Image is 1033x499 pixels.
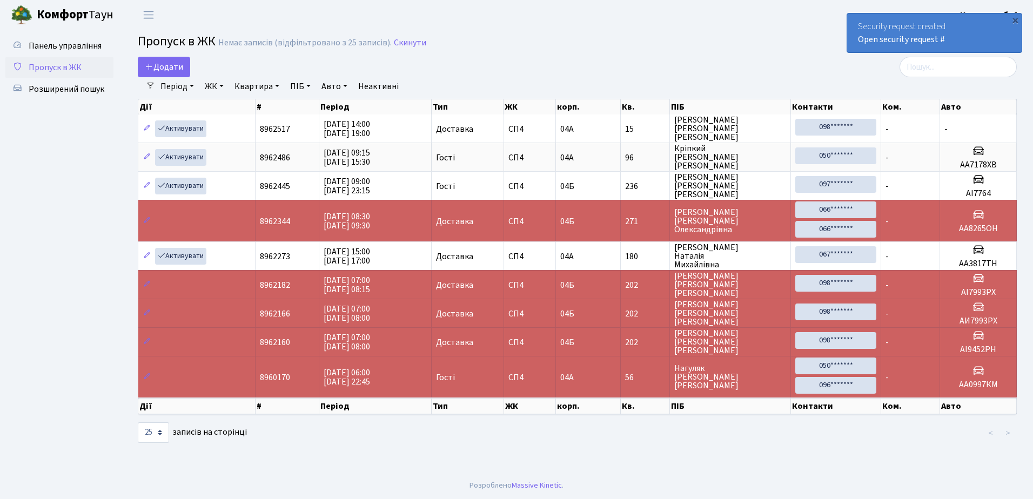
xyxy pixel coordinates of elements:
a: Квартира [230,77,284,96]
a: Додати [138,57,190,77]
span: Доставка [436,252,473,261]
th: корп. [556,398,621,414]
span: 8960170 [260,372,290,383]
th: ЖК [504,398,556,414]
span: [PERSON_NAME] [PERSON_NAME] [PERSON_NAME] [674,173,786,199]
span: - [886,215,889,227]
a: Консьєрж б. 4. [960,9,1020,22]
span: Додати [145,61,183,73]
span: 202 [625,338,666,347]
div: Розроблено . [469,480,564,491]
span: 04Б [560,308,574,320]
span: 04А [560,372,574,383]
span: Доставка [436,309,473,318]
th: Кв. [621,398,670,414]
span: - [886,372,889,383]
span: - [886,336,889,348]
span: [PERSON_NAME] [PERSON_NAME] [PERSON_NAME] [674,272,786,298]
span: [DATE] 06:00 [DATE] 22:45 [324,367,370,388]
span: [DATE] 07:00 [DATE] 08:00 [324,303,370,324]
th: ПІБ [670,99,791,114]
th: Тип [432,398,504,414]
span: - [886,180,889,192]
span: [PERSON_NAME] [PERSON_NAME] [PERSON_NAME] [674,329,786,355]
span: [PERSON_NAME] Наталія Михайлівна [674,243,786,269]
th: Авто [940,99,1017,114]
span: СП4 [508,125,552,133]
div: Security request created [847,14,1022,52]
span: 04А [560,251,574,262]
span: Таун [37,6,113,24]
th: Кв. [621,99,670,114]
h5: АІ9452РН [944,345,1012,355]
th: Контакти [791,99,881,114]
span: 15 [625,125,666,133]
a: Open security request # [858,33,945,45]
span: СП4 [508,373,552,382]
span: Доставка [436,281,473,289]
div: × [1010,15,1021,25]
span: СП4 [508,281,552,289]
span: 180 [625,252,666,261]
th: # [256,398,319,414]
span: Гості [436,373,455,382]
span: 8962344 [260,215,290,227]
a: Пропуск в ЖК [5,57,113,78]
span: СП4 [508,182,552,191]
span: 271 [625,217,666,226]
span: 04Б [560,336,574,348]
a: Активувати [155,120,206,137]
a: Неактивні [354,77,403,96]
span: Пропуск в ЖК [29,62,82,73]
th: Тип [432,99,504,114]
a: ПІБ [286,77,315,96]
input: Пошук... [900,57,1017,77]
span: Доставка [436,125,473,133]
span: Кріпкий [PERSON_NAME] [PERSON_NAME] [674,144,786,170]
span: Нагуляк [PERSON_NAME] [PERSON_NAME] [674,364,786,390]
span: СП4 [508,309,552,318]
span: 04А [560,123,574,135]
a: Скинути [394,38,426,48]
span: - [886,279,889,291]
div: Немає записів (відфільтровано з 25 записів). [218,38,392,48]
span: 8962166 [260,308,290,320]
a: Панель управління [5,35,113,57]
span: Гості [436,153,455,162]
a: Massive Kinetic [512,480,562,491]
span: 96 [625,153,666,162]
span: [DATE] 15:00 [DATE] 17:00 [324,246,370,267]
h5: AI7764 [944,188,1012,199]
th: Дії [138,99,256,114]
h5: АА7178ХВ [944,160,1012,170]
h5: АИ7993РХ [944,316,1012,326]
span: Гості [436,182,455,191]
b: Комфорт [37,6,89,23]
span: Розширений пошук [29,83,104,95]
th: Контакти [791,398,881,414]
a: Розширений пошук [5,78,113,100]
span: 04Б [560,279,574,291]
span: 8962486 [260,152,290,164]
span: 04Б [560,180,574,192]
h5: АА3817ТН [944,259,1012,269]
span: Пропуск в ЖК [138,32,216,51]
th: ЖК [504,99,556,114]
span: Панель управління [29,40,102,52]
span: [DATE] 08:30 [DATE] 09:30 [324,211,370,232]
th: ПІБ [670,398,791,414]
span: СП4 [508,153,552,162]
h5: АI7993РХ [944,287,1012,298]
a: Активувати [155,248,206,265]
span: [DATE] 09:00 [DATE] 23:15 [324,176,370,197]
span: - [886,123,889,135]
th: Ком. [881,99,940,114]
span: 8962160 [260,336,290,348]
th: Ком. [881,398,940,414]
span: 04Б [560,215,574,227]
span: 236 [625,182,666,191]
span: СП4 [508,217,552,226]
span: [PERSON_NAME] [PERSON_NAME] Олександрівна [674,208,786,234]
span: СП4 [508,338,552,347]
span: - [944,123,948,135]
